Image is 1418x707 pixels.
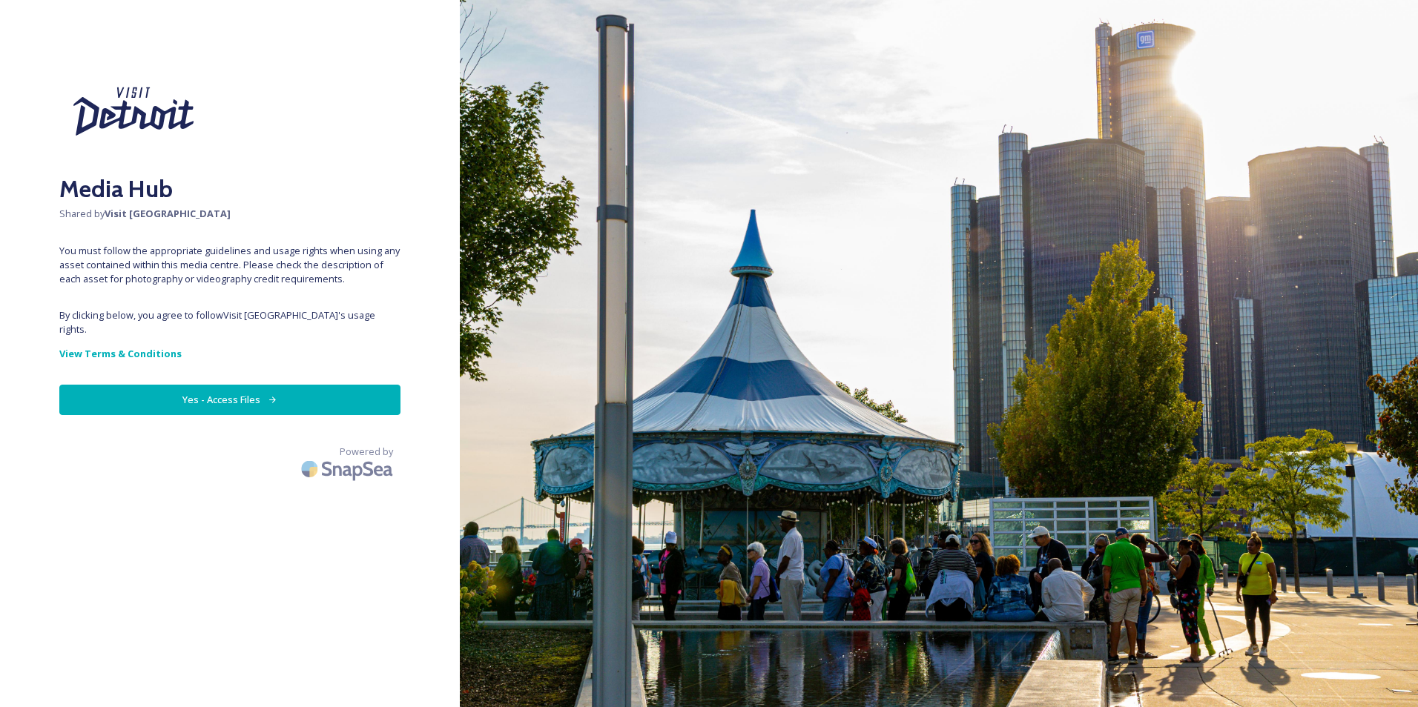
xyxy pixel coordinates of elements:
[105,207,231,220] strong: Visit [GEOGRAPHIC_DATA]
[59,385,400,415] button: Yes - Access Files
[297,451,400,486] img: SnapSea Logo
[59,345,400,362] a: View Terms & Conditions
[59,207,400,221] span: Shared by
[59,59,208,164] img: Visit%20Detroit%20New%202024.svg
[59,171,400,207] h2: Media Hub
[59,244,400,287] span: You must follow the appropriate guidelines and usage rights when using any asset contained within...
[59,308,400,336] span: By clicking below, you agree to follow Visit [GEOGRAPHIC_DATA] 's usage rights.
[340,445,393,459] span: Powered by
[59,347,182,360] strong: View Terms & Conditions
